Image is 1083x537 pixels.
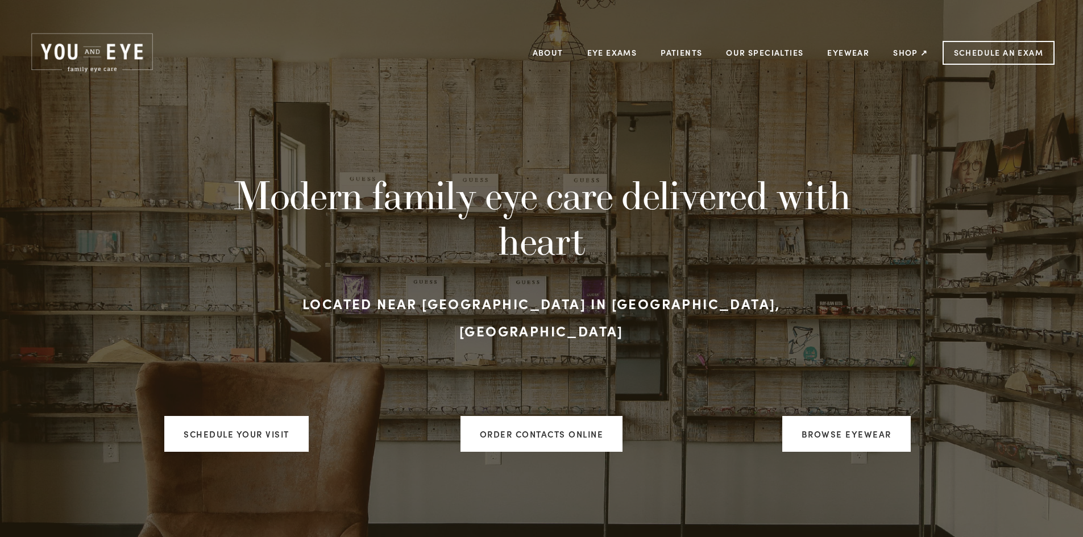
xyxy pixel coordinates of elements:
[943,41,1055,65] a: Schedule an Exam
[726,47,803,58] a: Our Specialties
[893,44,928,61] a: Shop ↗
[533,44,563,61] a: About
[661,44,702,61] a: Patients
[229,172,854,264] h1: Modern family eye care delivered with heart
[782,416,911,452] a: Browse Eyewear
[164,416,309,452] a: Schedule your visit
[460,416,623,452] a: ORDER CONTACTS ONLINE
[302,294,785,340] strong: Located near [GEOGRAPHIC_DATA] in [GEOGRAPHIC_DATA], [GEOGRAPHIC_DATA]
[28,31,156,74] img: Rochester, MN | You and Eye | Family Eye Care
[587,44,637,61] a: Eye Exams
[827,44,869,61] a: Eyewear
